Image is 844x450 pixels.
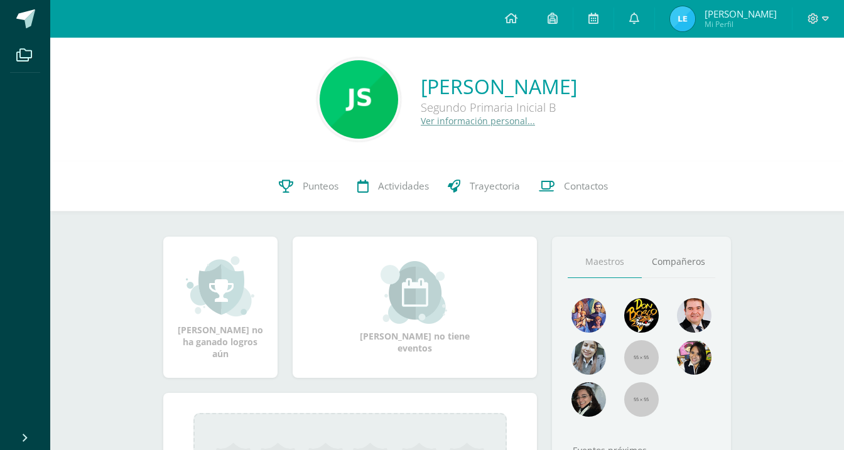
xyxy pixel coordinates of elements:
[381,261,449,324] img: event_small.png
[176,255,265,360] div: [PERSON_NAME] no ha ganado logros aún
[677,340,711,375] img: ddcb7e3f3dd5693f9a3e043a79a89297.png
[568,246,642,278] a: Maestros
[624,340,659,375] img: 55x55
[624,382,659,417] img: 55x55
[303,179,338,193] span: Punteos
[186,255,254,318] img: achievement_small.png
[571,382,606,417] img: 6377130e5e35d8d0020f001f75faf696.png
[269,161,348,212] a: Punteos
[564,179,608,193] span: Contactos
[571,340,606,375] img: 45bd7986b8947ad7e5894cbc9b781108.png
[378,179,429,193] span: Actividades
[320,60,398,139] img: 4df6ed55f6d859f2a142bc23dfe38e3d.png
[670,6,695,31] img: 672fae4bfc318d5520964a55c5a2db8f.png
[470,179,520,193] span: Trayectoria
[642,246,716,278] a: Compañeros
[705,8,777,20] span: [PERSON_NAME]
[421,115,535,127] a: Ver información personal...
[438,161,529,212] a: Trayectoria
[421,100,577,115] div: Segundo Primaria Inicial B
[421,73,577,100] a: [PERSON_NAME]
[352,261,477,354] div: [PERSON_NAME] no tiene eventos
[624,298,659,333] img: 29fc2a48271e3f3676cb2cb292ff2552.png
[677,298,711,333] img: 79570d67cb4e5015f1d97fde0ec62c05.png
[529,161,617,212] a: Contactos
[348,161,438,212] a: Actividades
[571,298,606,333] img: 88256b496371d55dc06d1c3f8a5004f4.png
[705,19,777,29] span: Mi Perfil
